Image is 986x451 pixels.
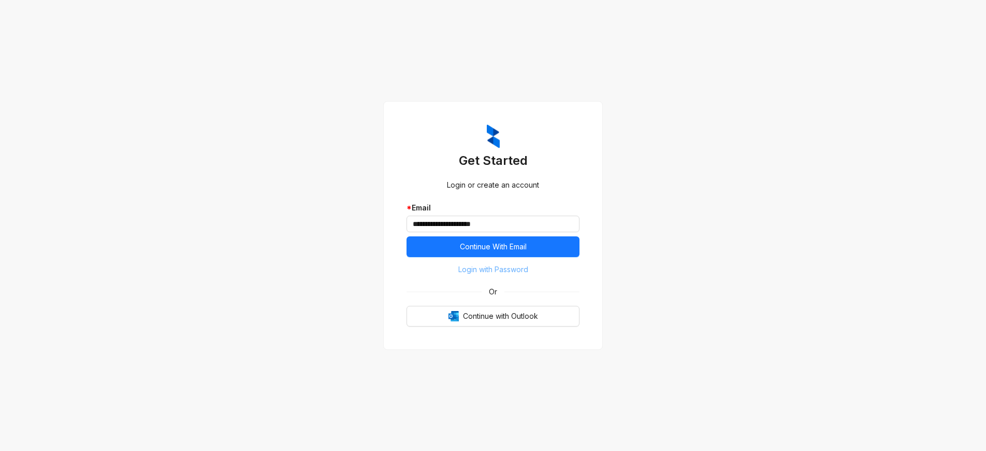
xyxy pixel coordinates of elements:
span: Continue With Email [460,241,527,252]
button: Continue With Email [407,236,579,257]
button: OutlookContinue with Outlook [407,306,579,327]
button: Login with Password [407,261,579,278]
h3: Get Started [407,152,579,169]
img: Outlook [448,311,459,321]
span: Or [482,286,504,298]
span: Continue with Outlook [463,311,538,322]
img: ZumaIcon [487,124,500,148]
div: Email [407,202,579,214]
span: Login with Password [458,264,528,275]
div: Login or create an account [407,179,579,191]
